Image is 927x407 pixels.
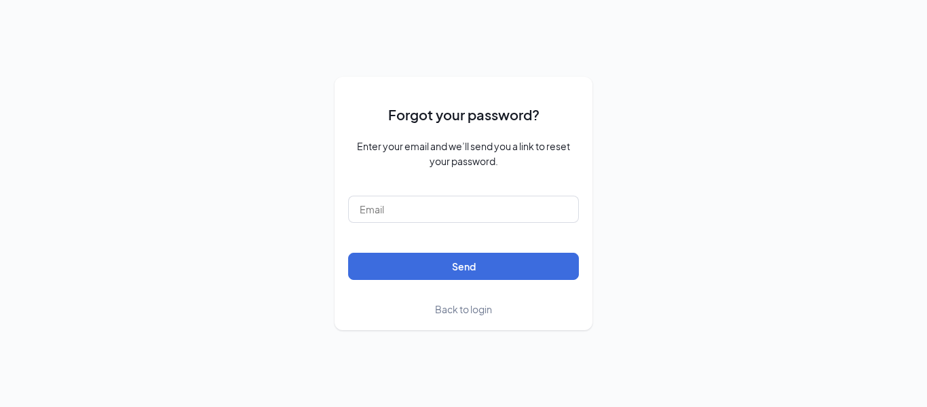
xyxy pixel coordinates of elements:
span: Back to login [435,303,492,315]
input: Email [348,196,579,223]
button: Send [348,253,579,280]
span: Enter your email and we’ll send you a link to reset your password. [348,139,579,169]
span: Forgot your password? [388,104,540,125]
a: Back to login [435,302,492,317]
